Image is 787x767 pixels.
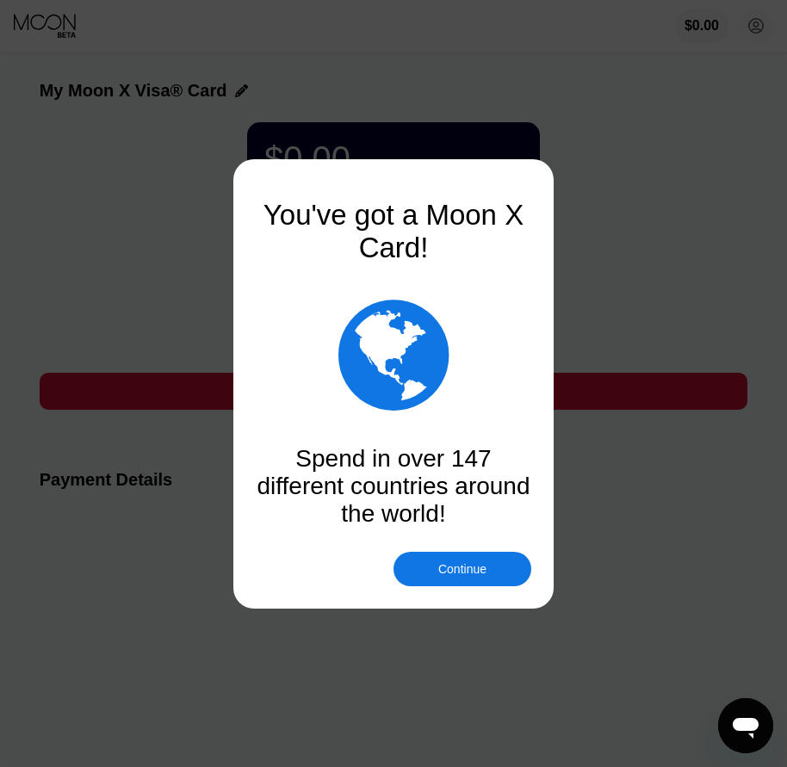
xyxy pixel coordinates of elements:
[256,445,531,528] div: Spend in over 147 different countries around the world!
[338,290,449,419] div: 
[718,698,773,753] iframe: Button to launch messaging window
[256,290,531,419] div: 
[438,562,486,576] div: Continue
[393,552,531,586] div: Continue
[256,199,531,264] div: You've got a Moon X Card!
